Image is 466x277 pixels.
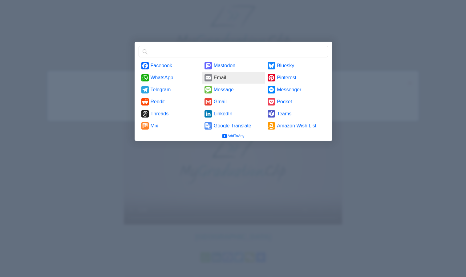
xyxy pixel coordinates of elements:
a: Mastodon [202,60,265,72]
div: Share [135,42,332,141]
a: Threads [139,108,202,120]
a: Amazon Wish List [265,120,328,132]
a: Pocket [265,96,328,108]
a: Messenger [265,84,328,96]
a: Google Translate [202,120,265,132]
a: Teams [265,108,328,120]
a: Telegram [139,84,202,96]
a: Message [202,84,265,96]
a: AddToAny [218,131,249,141]
a: LinkedIn [202,108,265,120]
a: Facebook [139,60,202,72]
a: Bluesky [265,60,328,72]
a: Email [202,72,265,84]
a: Gmail [202,96,265,108]
a: Pinterest [265,72,328,84]
a: Mix [139,120,202,132]
a: Reddit [139,96,202,108]
a: WhatsApp [139,72,202,84]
